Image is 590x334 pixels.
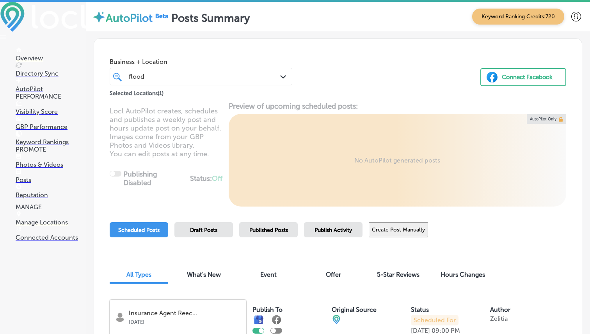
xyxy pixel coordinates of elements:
[16,191,86,199] p: Reputation
[92,10,106,24] img: autopilot-icon
[16,85,86,93] p: AutoPilot
[187,271,221,278] span: What's New
[502,71,553,83] div: Connect Facebook
[16,101,86,115] a: Visibility Score
[16,226,86,241] a: Connected Accounts
[332,306,377,313] label: Original Source
[332,315,341,324] img: cba84b02adce74ede1fb4a8549a95eca.png
[490,315,508,322] p: Zelitia
[16,219,86,226] p: Manage Locations
[411,315,458,325] p: Scheduled For
[129,310,241,317] p: Insurance Agent Reec...
[16,176,86,184] p: Posts
[16,70,86,77] p: Directory Sync
[16,203,86,211] p: MANAGE
[16,93,86,100] p: PERFORMANCE
[106,12,153,25] label: AutoPilot
[16,169,86,184] a: Posts
[129,317,241,325] p: [DATE]
[110,87,163,97] p: Selected Locations ( 1 )
[110,58,292,65] span: Business + Location
[16,184,86,199] a: Reputation
[326,271,341,278] span: Offer
[115,312,125,322] img: logo
[153,12,171,20] img: Beta
[16,131,86,146] a: Keyword Rankings
[490,306,510,313] label: Author
[16,47,86,62] a: Overview
[16,154,86,168] a: Photos & Videos
[441,271,485,278] span: Hours Changes
[16,62,86,77] a: Directory Sync
[480,68,566,86] button: Connect Facebook
[118,227,160,233] span: Scheduled Posts
[249,227,288,233] span: Published Posts
[252,306,283,313] label: Publish To
[16,78,86,93] a: AutoPilot
[369,222,428,237] button: Create Post Manually
[171,12,250,25] label: Posts Summary
[472,9,564,25] span: Keyword Ranking Credits: 720
[16,146,86,153] p: PROMOTE
[411,306,429,313] label: Status
[16,211,86,226] a: Manage Locations
[260,271,277,278] span: Event
[16,138,86,146] p: Keyword Rankings
[16,55,86,62] p: Overview
[16,108,86,115] p: Visibility Score
[16,116,86,131] a: GBP Performance
[377,271,419,278] span: 5-Star Reviews
[190,227,217,233] span: Draft Posts
[16,161,86,168] p: Photos & Videos
[16,123,86,131] p: GBP Performance
[16,234,86,241] p: Connected Accounts
[315,227,352,233] span: Publish Activity
[126,271,151,278] span: All Types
